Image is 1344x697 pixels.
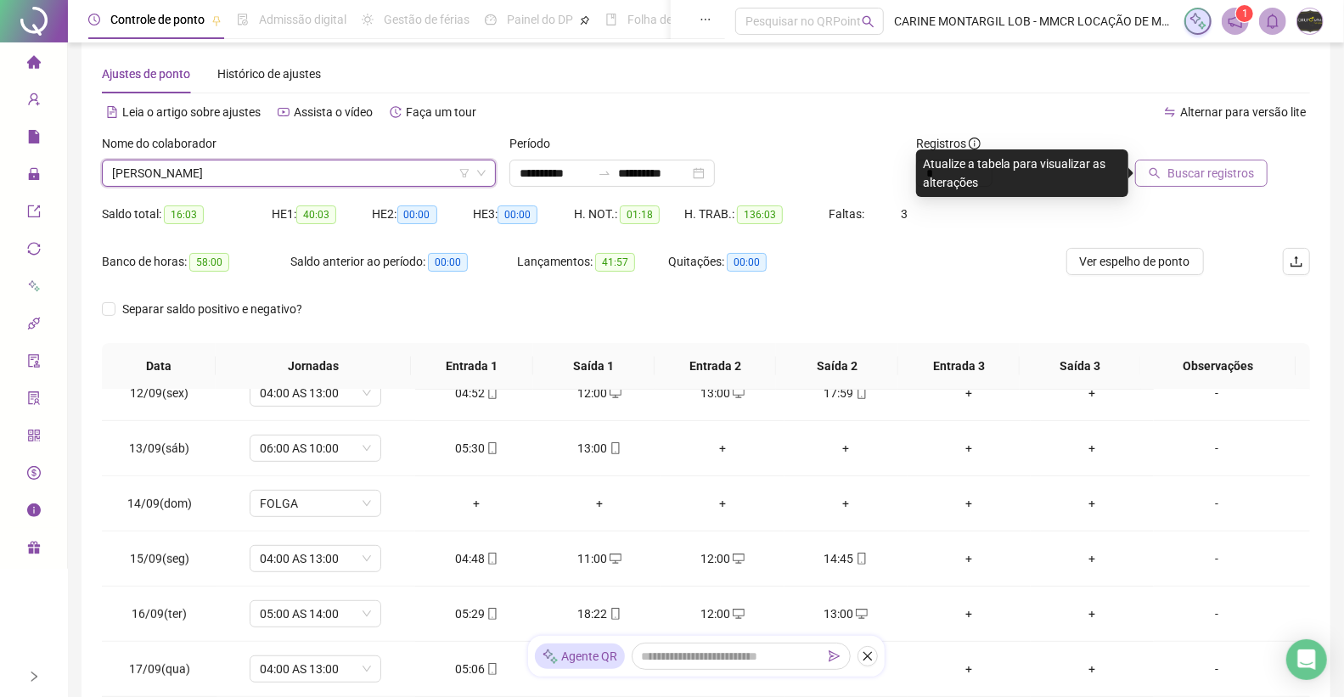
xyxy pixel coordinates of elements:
div: 04:52 [429,384,525,402]
span: FOLGA [260,491,371,516]
span: clock-circle [88,14,100,25]
th: Jornadas [216,343,412,390]
span: notification [1228,14,1243,29]
span: 04:00 AS 13:00 [260,656,371,682]
div: + [675,439,771,458]
span: 16:03 [164,205,204,224]
span: 12/09(sex) [130,386,188,400]
button: Ver espelho de ponto [1066,248,1204,275]
span: info-circle [969,138,981,149]
img: sparkle-icon.fc2bf0ac1784a2077858766a79e2daf3.svg [542,648,559,666]
span: 58:00 [189,253,229,272]
span: file [27,122,41,156]
span: sun [362,14,374,25]
span: history [390,106,402,118]
div: + [1044,384,1140,402]
th: Data [102,343,216,390]
span: 06:00 AS 10:00 [260,436,371,461]
span: Ajustes de ponto [102,67,190,81]
span: Gestão de férias [384,13,470,26]
span: book [605,14,617,25]
span: mobile [854,553,868,565]
span: desktop [731,553,745,565]
span: 01:18 [620,205,660,224]
div: + [1044,660,1140,678]
span: pushpin [211,15,222,25]
span: mobile [485,442,498,454]
span: desktop [608,387,621,399]
div: + [1044,549,1140,568]
div: 14:45 [798,549,894,568]
span: Folha de pagamento [627,13,736,26]
div: Atualize a tabela para visualizar as alterações [916,149,1128,197]
div: Saldo anterior ao período: [290,252,517,272]
th: Entrada 1 [411,343,532,390]
span: 136:03 [737,205,783,224]
div: + [921,384,1017,402]
span: to [598,166,611,180]
span: desktop [854,608,868,620]
span: info-circle [27,496,41,530]
span: 05:00 AS 14:00 [260,601,371,627]
span: Separar saldo positivo e negativo? [115,300,309,318]
span: 16/09(ter) [132,607,187,621]
span: qrcode [27,421,41,455]
span: 1 [1242,8,1248,20]
th: Entrada 2 [655,343,776,390]
span: pushpin [580,15,590,25]
span: gift [27,533,41,567]
label: Período [509,134,561,153]
span: Alternar para versão lite [1180,105,1306,119]
div: 13:00 [552,439,648,458]
div: 12:00 [675,549,771,568]
span: right [28,671,40,683]
span: filter [459,168,470,178]
th: Entrada 3 [898,343,1020,390]
span: dashboard [485,14,497,25]
div: Agente QR [535,644,625,669]
span: youtube [278,106,290,118]
span: bell [1265,14,1280,29]
div: + [921,439,1017,458]
span: 13/09(sáb) [129,441,189,455]
div: + [675,494,771,513]
th: Saída 3 [1020,343,1141,390]
div: 05:29 [429,604,525,623]
div: + [798,494,894,513]
div: + [1044,439,1140,458]
div: + [1044,604,1140,623]
span: search [862,15,874,28]
th: Saída 2 [776,343,897,390]
div: H. TRAB.: [684,205,829,224]
div: + [921,549,1017,568]
span: 00:00 [498,205,537,224]
span: close [862,650,874,662]
span: Observações [1155,357,1282,375]
span: user-add [27,85,41,119]
span: Histórico de ajustes [217,67,321,81]
span: api [27,309,41,343]
span: desktop [731,387,745,399]
span: mobile [485,387,498,399]
span: export [27,197,41,231]
div: + [921,494,1017,513]
span: Painel do DP [507,13,573,26]
span: 00:00 [397,205,437,224]
span: 41:57 [595,253,635,272]
div: 13:00 [675,384,771,402]
span: mobile [485,553,498,565]
span: mobile [608,442,621,454]
div: 04:48 [429,549,525,568]
button: Buscar registros [1135,160,1268,187]
span: CARINE MONTARGIL LOB - MMCR LOCAÇÃO DE MAQUINAS E EQUIPAMENTOS E TRANSPORTES LTDA. [894,12,1174,31]
div: + [1044,494,1140,513]
sup: 1 [1236,5,1253,22]
th: Observações [1141,343,1296,390]
div: HE 2: [373,205,474,224]
span: Controle de ponto [110,13,205,26]
span: send [829,650,841,662]
div: - [1167,384,1268,402]
div: Saldo total: [102,205,272,224]
span: mobile [485,608,498,620]
div: + [921,660,1017,678]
